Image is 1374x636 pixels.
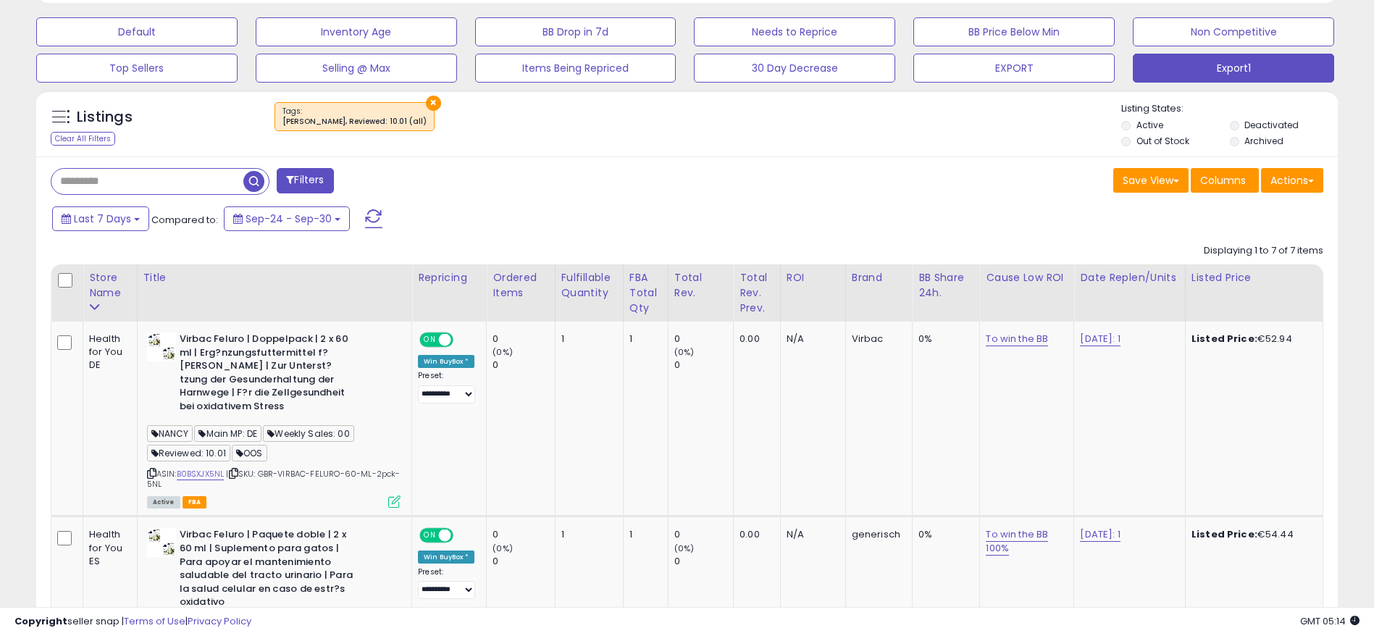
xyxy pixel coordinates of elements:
div: Total Rev. [674,270,727,301]
button: Items Being Repriced [475,54,676,83]
button: Sep-24 - Sep-30 [224,206,350,231]
b: Virbac Feluro | Paquete doble | 2 x 60 ml | Suplemento para gatos | Para apoyar el mantenimiento ... [180,528,356,612]
span: Tags : [282,106,427,127]
span: Sep-24 - Sep-30 [246,212,332,226]
div: 0 [493,359,554,372]
small: (0%) [674,346,695,358]
img: 41Eby9KIQ1L._SL40_.jpg [147,332,176,361]
div: Repricing [418,270,480,285]
a: [DATE]: 1 [1080,527,1120,542]
label: Archived [1244,135,1283,147]
button: BB Price Below Min [913,17,1115,46]
img: 41Eby9KIQ1L._SL40_.jpg [147,528,176,557]
div: 1 [561,528,612,541]
div: Brand [852,270,906,285]
div: Fulfillable Quantity [561,270,617,301]
span: Compared to: [151,213,218,227]
span: | SKU: GBR-VIRBAC-FELURO-60-ML-2pck-5NL [147,468,401,490]
span: Main MP: DE [194,425,261,442]
span: Weekly Sales: 00 [263,425,354,442]
span: ON [421,334,439,346]
label: Active [1136,119,1163,131]
div: Health for You ES [89,528,126,568]
div: Store Name [89,270,131,301]
span: All listings currently available for purchase on Amazon [147,496,180,509]
div: ROI [787,270,839,285]
button: Columns [1191,168,1259,193]
div: 1 [629,332,657,346]
div: generisch [852,528,901,541]
div: Win BuyBox * [418,355,474,368]
div: 0% [918,332,968,346]
div: 0 [493,555,554,568]
span: FBA [183,496,207,509]
div: Preset: [418,567,475,600]
div: seller snap | | [14,615,251,629]
th: CSV column name: cust_attr_5_Cause Low ROI [980,264,1074,322]
div: 0 [674,555,733,568]
div: Preset: [418,371,475,403]
button: Filters [277,168,333,193]
button: Export1 [1133,54,1334,83]
span: OFF [451,334,474,346]
small: (0%) [674,543,695,554]
button: Selling @ Max [256,54,457,83]
div: 0 [493,332,554,346]
div: 1 [561,332,612,346]
strong: Copyright [14,614,67,628]
span: ON [421,530,439,542]
a: Terms of Use [124,614,185,628]
button: Save View [1113,168,1189,193]
div: Win BuyBox * [418,551,474,564]
button: Default [36,17,238,46]
div: Displaying 1 to 7 of 7 items [1204,244,1323,258]
span: OOS [232,445,267,461]
b: Virbac Feluro | Doppelpack | 2 x 60 ml | Erg?nzungsfuttermittel f?[PERSON_NAME] | Zur Unterst?tzu... [180,332,356,417]
p: Listing States: [1121,102,1338,116]
a: B0BSXJX5NL [177,468,225,480]
div: 0 [674,528,733,541]
b: Listed Price: [1191,527,1257,541]
h5: Listings [77,107,133,127]
div: N/A [787,528,834,541]
span: NANCY [147,425,193,442]
div: Virbac [852,332,901,346]
div: €54.44 [1191,528,1312,541]
button: Actions [1261,168,1323,193]
div: Total Rev. Prev. [740,270,774,316]
b: Listed Price: [1191,332,1257,346]
div: Date Replen/Units [1080,270,1179,285]
small: (0%) [493,543,513,554]
th: CSV column name: cust_attr_4_Date Replen/Units [1074,264,1186,322]
div: €52.94 [1191,332,1312,346]
div: Listed Price [1191,270,1317,285]
div: 0 [674,332,733,346]
label: Deactivated [1244,119,1299,131]
div: 1 [629,528,657,541]
div: N/A [787,332,834,346]
a: To win the BB [986,332,1048,346]
div: 0% [918,528,968,541]
div: 0 [493,528,554,541]
button: Non Competitive [1133,17,1334,46]
div: 0 [674,359,733,372]
label: Out of Stock [1136,135,1189,147]
div: 0.00 [740,528,769,541]
a: Privacy Policy [188,614,251,628]
button: EXPORT [913,54,1115,83]
button: Inventory Age [256,17,457,46]
div: Health for You DE [89,332,126,372]
button: Last 7 Days [52,206,149,231]
span: Reviewed: 10.01 [147,445,230,461]
div: Title [143,270,406,285]
div: [PERSON_NAME], Reviewed: 10.01 (all) [282,117,427,127]
div: Clear All Filters [51,132,115,146]
div: BB Share 24h. [918,270,973,301]
div: Ordered Items [493,270,548,301]
button: Top Sellers [36,54,238,83]
div: Cause Low ROI [986,270,1068,285]
button: Needs to Reprice [694,17,895,46]
span: OFF [451,530,474,542]
div: FBA Total Qty [629,270,662,316]
button: BB Drop in 7d [475,17,676,46]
